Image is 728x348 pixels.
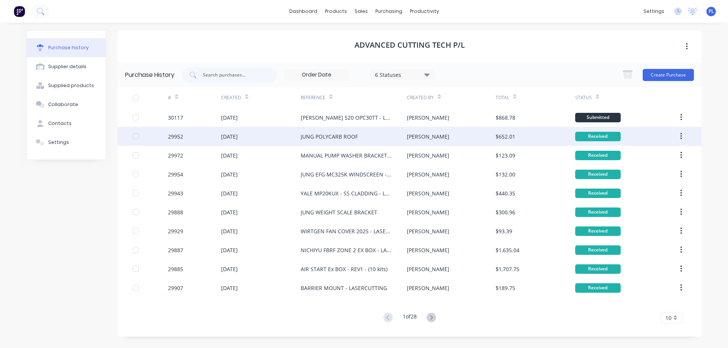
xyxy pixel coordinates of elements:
[168,246,183,254] div: 29887
[221,114,238,122] div: [DATE]
[301,170,392,178] div: JUNG EFG MC325K WINDSCREEN - LASERCUTTING
[575,113,621,122] div: Submitted
[221,94,241,101] div: Created
[27,133,106,152] button: Settings
[407,265,449,273] div: [PERSON_NAME]
[301,284,387,292] div: BARRIER MOUNT - LASERCUTTING
[496,227,512,235] div: $93.39
[496,189,515,197] div: $440.35
[27,114,106,133] button: Contacts
[709,8,714,15] span: PL
[575,245,621,255] div: Received
[168,151,183,159] div: 29972
[168,114,183,122] div: 30117
[301,151,392,159] div: MANUAL PUMP WASHER BRACKETS X 10
[48,82,94,89] div: Supplied products
[575,264,621,274] div: Received
[665,314,672,322] span: 10
[407,114,449,122] div: [PERSON_NAME]
[640,6,668,17] div: settings
[301,227,392,235] div: WIRTGEN FAN COVER 2025 - LASERCUTTING
[48,63,86,70] div: Supplier details
[286,6,321,17] a: dashboard
[301,246,392,254] div: NICHIYU FBRF ZONE 2 EX BOX - LASERCUTTING
[575,94,592,101] div: Status
[168,208,183,216] div: 29888
[407,170,449,178] div: [PERSON_NAME]
[48,44,89,51] div: Purchase history
[406,6,443,17] div: productivity
[575,151,621,160] div: Received
[27,57,106,76] button: Supplier details
[407,189,449,197] div: [PERSON_NAME]
[407,246,449,254] div: [PERSON_NAME]
[407,94,434,101] div: Created By
[496,114,515,122] div: $868.78
[407,133,449,140] div: [PERSON_NAME]
[221,284,238,292] div: [DATE]
[168,133,183,140] div: 29952
[301,189,392,197] div: YALE MP20KUX - SS CLADDING - LASERCUTTING
[643,69,694,81] button: Create Purchase
[221,151,238,159] div: [DATE]
[321,6,351,17] div: products
[351,6,372,17] div: sales
[496,133,515,140] div: $652.01
[168,94,171,101] div: #
[221,133,238,140] div: [DATE]
[496,151,515,159] div: $123.09
[575,170,621,179] div: Received
[301,265,388,273] div: AIR START Ex BOX - REV1 - (10 kits)
[301,94,325,101] div: Reference
[575,208,621,217] div: Received
[407,284,449,292] div: [PERSON_NAME]
[301,208,377,216] div: JUNG WEIGHT SCALE BRACKET
[575,132,621,141] div: Received
[221,265,238,273] div: [DATE]
[355,41,465,50] h1: ADVANCED CUTTING TECH P/L
[202,71,265,79] input: Search purchases...
[496,246,519,254] div: $1,635.04
[496,208,515,216] div: $300.96
[48,120,72,127] div: Contacts
[301,114,392,122] div: [PERSON_NAME] 520 OPC30TT - LASERCUTTING
[168,227,183,235] div: 29929
[27,38,106,57] button: Purchase history
[575,189,621,198] div: Received
[575,283,621,293] div: Received
[221,246,238,254] div: [DATE]
[168,284,183,292] div: 29907
[301,133,358,140] div: JUNG POLYCARB ROOF
[48,139,69,146] div: Settings
[496,170,515,178] div: $132.00
[407,208,449,216] div: [PERSON_NAME]
[285,69,348,81] input: Order Date
[168,170,183,178] div: 29954
[496,265,519,273] div: $1,707.75
[221,227,238,235] div: [DATE]
[372,6,406,17] div: purchasing
[14,6,25,17] img: Factory
[403,312,417,323] div: 1 of 28
[27,95,106,114] button: Collaborate
[221,170,238,178] div: [DATE]
[221,208,238,216] div: [DATE]
[168,265,183,273] div: 29885
[27,76,106,95] button: Supplied products
[168,189,183,197] div: 29943
[496,284,515,292] div: $189.75
[407,227,449,235] div: [PERSON_NAME]
[221,189,238,197] div: [DATE]
[375,70,429,78] div: 6 Statuses
[125,70,174,80] div: Purchase History
[575,226,621,236] div: Received
[48,101,78,108] div: Collaborate
[407,151,449,159] div: [PERSON_NAME]
[496,94,509,101] div: Total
